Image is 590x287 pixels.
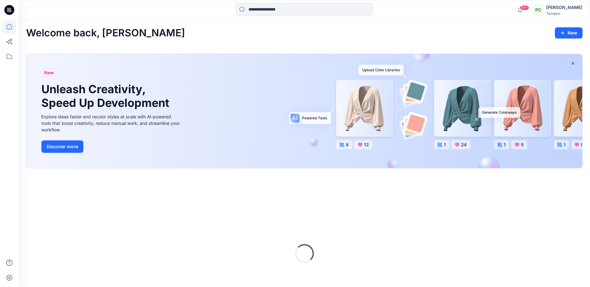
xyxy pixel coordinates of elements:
[26,27,185,39] h2: Welcome back, [PERSON_NAME]
[41,140,83,153] button: Discover more
[41,83,172,109] h1: Unleash Creativity, Speed Up Development
[546,11,582,16] div: Tendam
[546,4,582,11] div: [PERSON_NAME]
[555,27,583,39] button: New
[520,5,529,10] span: 99+
[44,69,54,76] span: New
[532,4,544,16] div: PC
[41,140,181,153] a: Discover more
[41,113,181,133] div: Explore ideas faster and recolor styles at scale with AI-powered tools that boost creativity, red...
